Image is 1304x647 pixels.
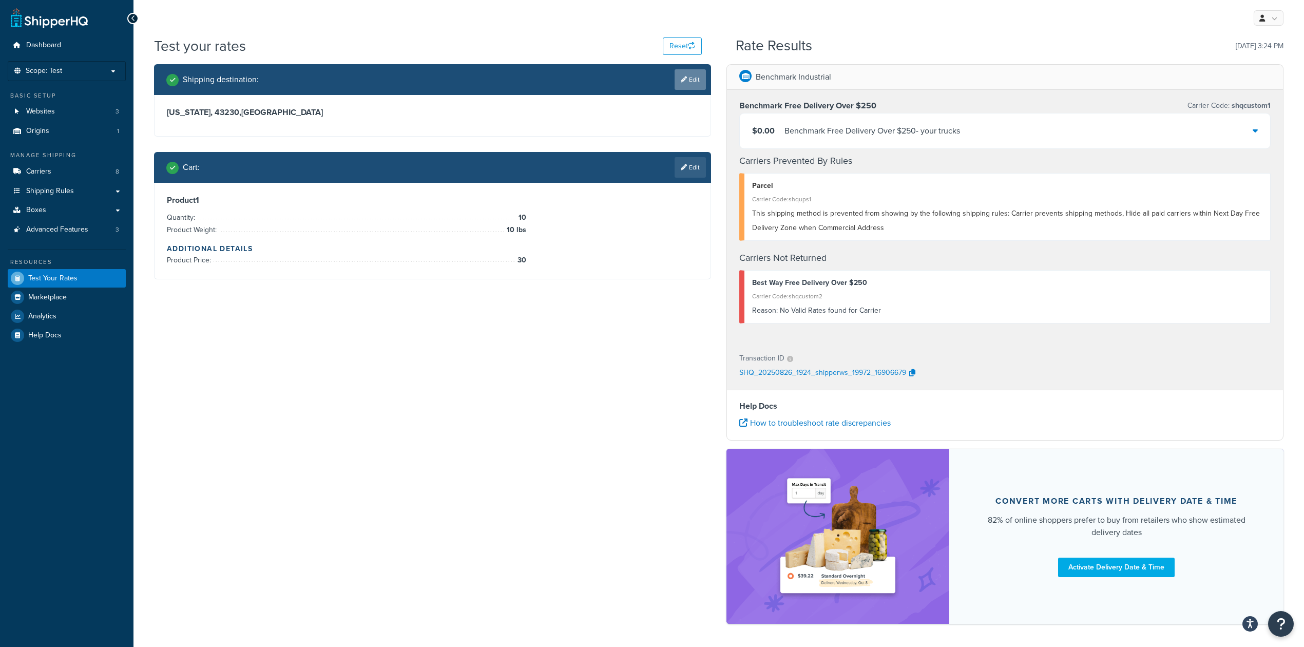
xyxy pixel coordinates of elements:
[26,67,62,75] span: Scope: Test
[739,154,1271,168] h4: Carriers Prevented By Rules
[663,37,702,55] button: Reset
[8,269,126,288] a: Test Your Rates
[1187,99,1271,113] p: Carrier Code:
[28,293,67,302] span: Marketplace
[736,38,812,54] h2: Rate Results
[26,167,51,176] span: Carriers
[8,122,126,141] li: Origins
[8,122,126,141] a: Origins1
[8,102,126,121] li: Websites
[8,326,126,345] a: Help Docs
[8,162,126,181] li: Carriers
[167,255,214,265] span: Product Price:
[26,225,88,234] span: Advanced Features
[8,220,126,239] a: Advanced Features3
[183,163,200,172] h2: Cart :
[183,75,259,84] h2: Shipping destination :
[752,276,1262,290] div: Best Way Free Delivery Over $250
[739,351,784,366] p: Transaction ID
[1268,611,1294,637] button: Open Resource Center
[739,251,1271,265] h4: Carriers Not Returned
[8,201,126,220] a: Boxes
[116,225,119,234] span: 3
[675,157,706,178] a: Edit
[515,254,526,267] span: 30
[167,107,698,118] h3: [US_STATE], 43230 , [GEOGRAPHIC_DATA]
[752,179,1262,193] div: Parcel
[752,303,1262,318] div: No Valid Rates found for Carrier
[995,496,1237,506] div: Convert more carts with delivery date & time
[974,514,1259,539] div: 82% of online shoppers prefer to buy from retailers who show estimated delivery dates
[28,274,78,283] span: Test Your Rates
[116,167,119,176] span: 8
[26,107,55,116] span: Websites
[8,288,126,307] a: Marketplace
[8,36,126,55] a: Dashboard
[8,258,126,267] div: Resources
[167,243,698,254] h4: Additional Details
[8,91,126,100] div: Basic Setup
[1230,100,1271,111] span: shqcustom1
[8,102,126,121] a: Websites3
[752,125,775,137] span: $0.00
[26,206,46,215] span: Boxes
[752,208,1260,233] span: This shipping method is prevented from showing by the following shipping rules: Carrier prevents ...
[8,162,126,181] a: Carriers8
[117,127,119,136] span: 1
[752,289,1262,303] div: Carrier Code: shqcustom2
[167,212,198,223] span: Quantity:
[26,187,74,196] span: Shipping Rules
[784,124,960,138] div: Benchmark Free Delivery Over $250 - your trucks
[756,70,831,84] p: Benchmark Industrial
[1236,39,1283,53] p: [DATE] 3:24 PM
[154,36,246,56] h1: Test your rates
[1058,558,1175,577] a: Activate Delivery Date & Time
[516,212,526,224] span: 10
[739,366,906,381] p: SHQ_20250826_1924_shipperws_19972_16906679
[739,400,1271,412] h4: Help Docs
[8,307,126,326] a: Analytics
[8,182,126,201] a: Shipping Rules
[739,417,891,429] a: How to troubleshoot rate discrepancies
[26,41,61,50] span: Dashboard
[28,331,62,340] span: Help Docs
[28,312,56,321] span: Analytics
[26,127,49,136] span: Origins
[8,151,126,160] div: Manage Shipping
[167,195,698,205] h3: Product 1
[504,224,526,236] span: 10 lbs
[752,305,778,316] span: Reason:
[675,69,706,90] a: Edit
[752,192,1262,206] div: Carrier Code: shqups1
[116,107,119,116] span: 3
[774,464,902,608] img: feature-image-ddt-36eae7f7280da8017bfb280eaccd9c446f90b1fe08728e4019434db127062ab4.png
[167,224,219,235] span: Product Weight:
[739,101,876,111] h3: Benchmark Free Delivery Over $250
[8,220,126,239] li: Advanced Features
